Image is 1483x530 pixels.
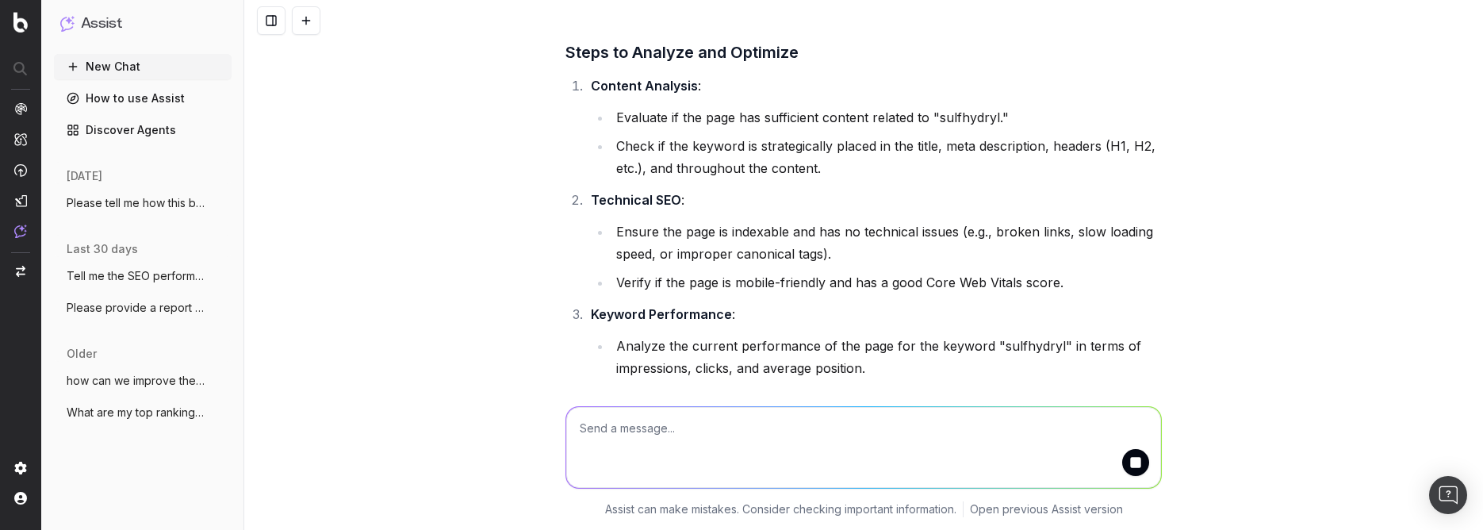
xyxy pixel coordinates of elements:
span: Please tell me how this blog can be more [67,195,206,211]
img: Setting [14,462,27,474]
strong: Keyword Performance [591,306,732,322]
li: : [586,303,1162,379]
li: Evaluate if the page has sufficient content related to "sulfhydryl." [611,106,1162,129]
a: Discover Agents [54,117,232,143]
img: Botify logo [13,12,28,33]
img: Assist [14,225,27,238]
span: Tell me the SEO performance of [URL] [67,268,206,284]
span: last 30 days [67,241,138,257]
button: What are my top ranking pages? [URL] [54,400,232,425]
span: how can we improve the SEO of this page? [67,373,206,389]
li: Verify if the page is mobile-friendly and has a good Core Web Vitals score. [611,271,1162,294]
li: Check if the keyword is strategically placed in the title, meta description, headers (H1, H2, etc... [611,135,1162,179]
button: how can we improve the SEO of this page? [54,368,232,394]
img: Analytics [14,102,27,115]
div: Open Intercom Messenger [1429,476,1467,514]
span: Please provide a report for the 60 day p [67,300,206,316]
button: Tell me the SEO performance of [URL] [54,263,232,289]
span: [DATE] [67,168,102,184]
img: Studio [14,194,27,207]
button: Please provide a report for the 60 day p [54,295,232,321]
li: Ensure the page is indexable and has no technical issues (e.g., broken links, slow loading speed,... [611,221,1162,265]
li: : [586,189,1162,294]
strong: Content Analysis [591,78,698,94]
span: What are my top ranking pages? [URL] [67,405,206,421]
img: Activation [14,163,27,177]
li: : [586,75,1162,179]
li: Analyze the current performance of the page for the keyword "sulfhydryl" in terms of impressions,... [611,335,1162,379]
h3: Steps to Analyze and Optimize [565,40,1162,65]
img: Intelligence [14,132,27,146]
span: older [67,346,97,362]
strong: Technical SEO [591,192,681,208]
img: Assist [60,16,75,31]
button: Please tell me how this blog can be more [54,190,232,216]
a: How to use Assist [54,86,232,111]
a: Open previous Assist version [970,501,1123,517]
button: New Chat [54,54,232,79]
img: My account [14,492,27,505]
h1: Assist [81,13,122,35]
button: Assist [60,13,225,35]
p: Assist can make mistakes. Consider checking important information. [605,501,956,517]
img: Switch project [16,266,25,277]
